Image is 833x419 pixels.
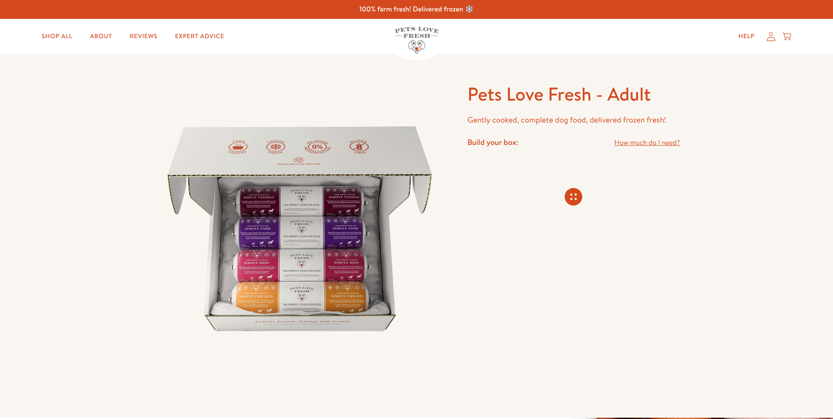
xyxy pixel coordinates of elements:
[565,188,582,206] svg: Connecting store
[83,28,119,45] a: About
[153,82,447,376] img: Pets Love Fresh - Adult
[731,28,761,45] a: Help
[123,28,164,45] a: Reviews
[614,137,680,149] a: How much do I need?
[467,82,680,106] h1: Pets Love Fresh - Adult
[35,28,79,45] a: Shop All
[467,137,518,147] h4: Build your box:
[395,27,439,54] img: Pets Love Fresh
[168,28,231,45] a: Expert Advice
[467,113,680,127] p: Gently cooked, complete dog food, delivered frozen fresh!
